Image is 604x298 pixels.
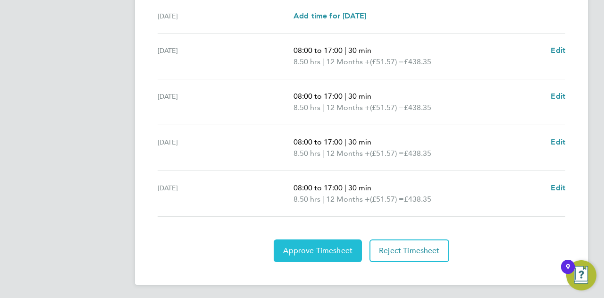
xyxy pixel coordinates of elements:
[274,239,362,262] button: Approve Timesheet
[551,46,565,55] span: Edit
[326,194,370,205] span: 12 Months +
[344,92,346,101] span: |
[551,183,565,192] span: Edit
[294,10,366,22] a: Add time for [DATE]
[326,102,370,113] span: 12 Months +
[158,10,294,22] div: [DATE]
[294,57,320,66] span: 8.50 hrs
[369,239,449,262] button: Reject Timesheet
[348,46,371,55] span: 30 min
[294,183,343,192] span: 08:00 to 17:00
[344,137,346,146] span: |
[283,246,352,255] span: Approve Timesheet
[404,149,431,158] span: £438.35
[566,267,570,279] div: 9
[551,137,565,146] span: Edit
[370,57,404,66] span: (£51.57) =
[158,136,294,159] div: [DATE]
[326,56,370,68] span: 12 Months +
[348,92,371,101] span: 30 min
[322,149,324,158] span: |
[551,182,565,194] a: Edit
[294,195,320,204] span: 8.50 hrs
[348,183,371,192] span: 30 min
[370,149,404,158] span: (£51.57) =
[551,45,565,56] a: Edit
[370,103,404,112] span: (£51.57) =
[294,103,320,112] span: 8.50 hrs
[158,182,294,205] div: [DATE]
[322,103,324,112] span: |
[294,149,320,158] span: 8.50 hrs
[344,46,346,55] span: |
[294,11,366,20] span: Add time for [DATE]
[294,92,343,101] span: 08:00 to 17:00
[322,57,324,66] span: |
[379,246,440,255] span: Reject Timesheet
[551,92,565,101] span: Edit
[326,148,370,159] span: 12 Months +
[344,183,346,192] span: |
[551,91,565,102] a: Edit
[404,195,431,204] span: £438.35
[294,137,343,146] span: 08:00 to 17:00
[158,91,294,113] div: [DATE]
[566,260,596,290] button: Open Resource Center, 9 new notifications
[404,103,431,112] span: £438.35
[348,137,371,146] span: 30 min
[322,195,324,204] span: |
[404,57,431,66] span: £438.35
[370,195,404,204] span: (£51.57) =
[551,136,565,148] a: Edit
[158,45,294,68] div: [DATE]
[294,46,343,55] span: 08:00 to 17:00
